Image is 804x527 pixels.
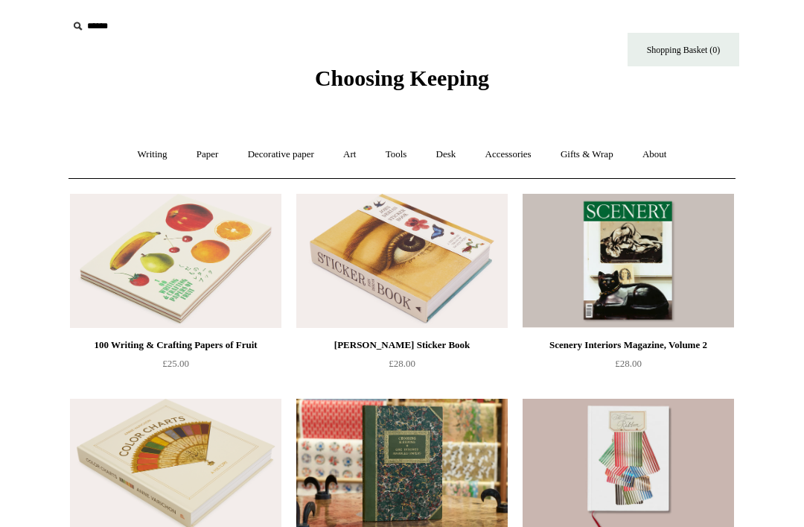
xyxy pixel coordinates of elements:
a: 100 Writing & Crafting Papers of Fruit 100 Writing & Crafting Papers of Fruit [70,194,281,328]
div: Scenery Interiors Magazine, Volume 2 [526,336,730,354]
a: Accessories [472,135,545,174]
span: Choosing Keeping [315,66,489,90]
a: Scenery Interiors Magazine, Volume 2 Scenery Interiors Magazine, Volume 2 [523,194,734,328]
a: Gifts & Wrap [547,135,627,174]
a: Paper [183,135,232,174]
div: [PERSON_NAME] Sticker Book [300,336,504,354]
a: Scenery Interiors Magazine, Volume 2 £28.00 [523,336,734,397]
a: 100 Writing & Crafting Papers of Fruit £25.00 [70,336,281,397]
a: Choosing Keeping [315,78,489,88]
a: Art [330,135,369,174]
a: About [629,135,680,174]
a: [PERSON_NAME] Sticker Book £28.00 [296,336,508,397]
a: Tools [372,135,421,174]
span: £28.00 [615,358,642,369]
img: 100 Writing & Crafting Papers of Fruit [70,194,281,328]
a: Decorative paper [234,135,328,174]
a: Writing [124,135,181,174]
a: John Derian Sticker Book John Derian Sticker Book [296,194,508,328]
a: Desk [423,135,470,174]
span: £28.00 [389,358,415,369]
div: 100 Writing & Crafting Papers of Fruit [74,336,278,354]
span: £25.00 [162,358,189,369]
a: Shopping Basket (0) [628,33,739,66]
img: Scenery Interiors Magazine, Volume 2 [523,194,734,328]
img: John Derian Sticker Book [296,194,508,328]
